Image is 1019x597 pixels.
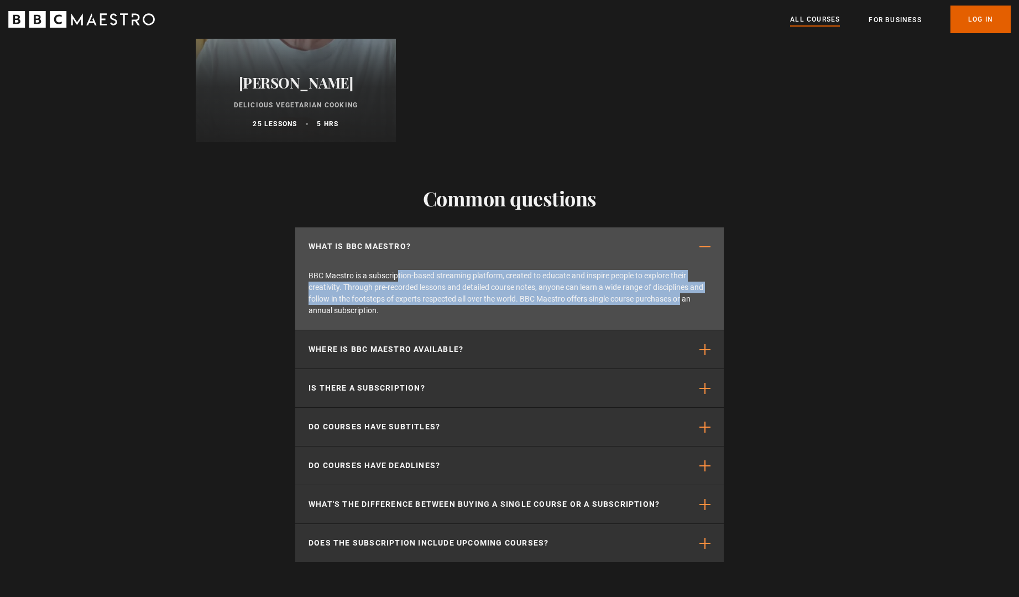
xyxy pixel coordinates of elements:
[309,241,411,252] p: What is BBC Maestro?
[209,74,383,91] h2: [PERSON_NAME]
[295,369,724,407] button: Is there a subscription?
[309,460,440,471] p: Do courses have deadlines?
[295,227,724,266] button: What is BBC Maestro?
[317,119,338,129] p: 5 hrs
[869,14,921,25] a: For business
[295,524,724,562] button: Does the subscription include upcoming courses?
[790,6,1011,33] nav: Primary
[309,344,463,355] p: Where is BBC Maestro available?
[309,499,660,510] p: What's the difference between buying a single course or a subscription?
[8,11,155,28] svg: BBC Maestro
[790,14,840,26] a: All Courses
[295,485,724,523] button: What's the difference between buying a single course or a subscription?
[295,266,724,330] p: BBC Maestro is a subscription-based streaming platform, created to educate and inspire people to ...
[295,408,724,446] button: Do courses have subtitles?
[950,6,1011,33] a: Log In
[295,330,724,368] button: Where is BBC Maestro available?
[295,447,724,485] button: Do courses have deadlines?
[209,100,383,110] p: Delicious Vegetarian Cooking
[309,382,425,394] p: Is there a subscription?
[295,186,724,210] h2: Common questions
[309,537,548,549] p: Does the subscription include upcoming courses?
[309,421,440,433] p: Do courses have subtitles?
[253,119,297,129] p: 25 lessons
